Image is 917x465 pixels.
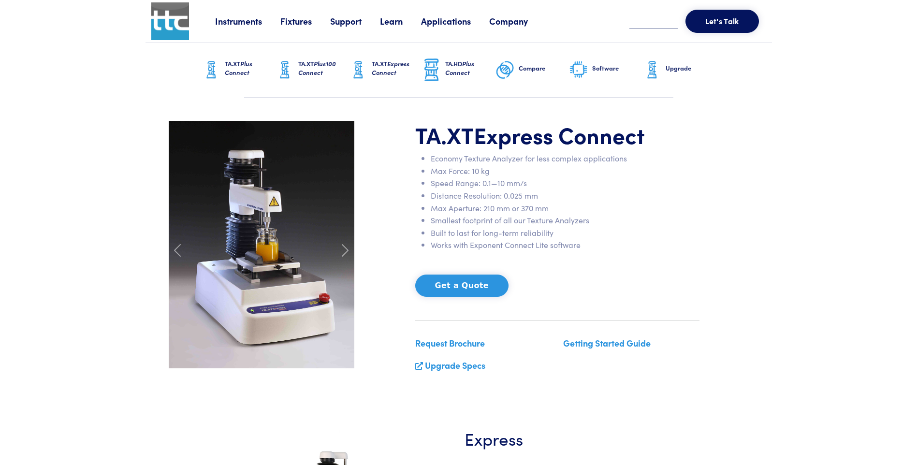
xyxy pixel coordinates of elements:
[151,2,189,40] img: ttc_logo_1x1_v1.0.png
[642,58,662,82] img: ta-xt-graphic.png
[421,15,489,27] a: Applications
[422,58,441,83] img: ta-hd-graphic.png
[495,58,515,82] img: compare-graphic.png
[431,202,699,215] li: Max Aperture: 210 mm or 370 mm
[275,43,349,97] a: TA.XTPlus100 Connect
[592,64,642,73] h6: Software
[298,59,336,77] span: Plus100 Connect
[431,165,699,177] li: Max Force: 10 kg
[666,64,716,73] h6: Upgrade
[349,43,422,97] a: TA.XTExpress Connect
[489,15,546,27] a: Company
[202,43,275,97] a: TA.XTPlus Connect
[563,337,651,349] a: Getting Started Guide
[415,337,485,349] a: Request Brochure
[280,15,330,27] a: Fixtures
[422,43,495,97] a: TA.HDPlus Connect
[372,59,422,77] h6: TA.XT
[215,15,280,27] a: Instruments
[330,15,380,27] a: Support
[569,60,588,80] img: software-graphic.png
[431,177,699,189] li: Speed Range: 0.1—10 mm/s
[425,359,485,371] a: Upgrade Specs
[431,239,699,251] li: Works with Exponent Connect Lite software
[445,59,474,77] span: Plus Connect
[445,59,495,77] h6: TA.HD
[349,58,368,82] img: ta-xt-graphic.png
[431,189,699,202] li: Distance Resolution: 0.025 mm
[225,59,275,77] h6: TA.XT
[431,214,699,227] li: Smallest footprint of all our Texture Analyzers
[474,119,645,150] span: Express Connect
[569,43,642,97] a: Software
[202,58,221,82] img: ta-xt-graphic.png
[415,275,509,297] button: Get a Quote
[431,227,699,239] li: Built to last for long-term reliability
[380,15,421,27] a: Learn
[169,121,354,368] img: carousel-express-bloom.jpg
[225,59,252,77] span: Plus Connect
[298,59,349,77] h6: TA.XT
[519,64,569,73] h6: Compare
[642,43,716,97] a: Upgrade
[465,426,650,450] h3: Express
[415,121,699,149] h1: TA.XT
[685,10,759,33] button: Let's Talk
[372,59,409,77] span: Express Connect
[431,152,699,165] li: Economy Texture Analyzer for less complex applications
[495,43,569,97] a: Compare
[275,58,294,82] img: ta-xt-graphic.png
